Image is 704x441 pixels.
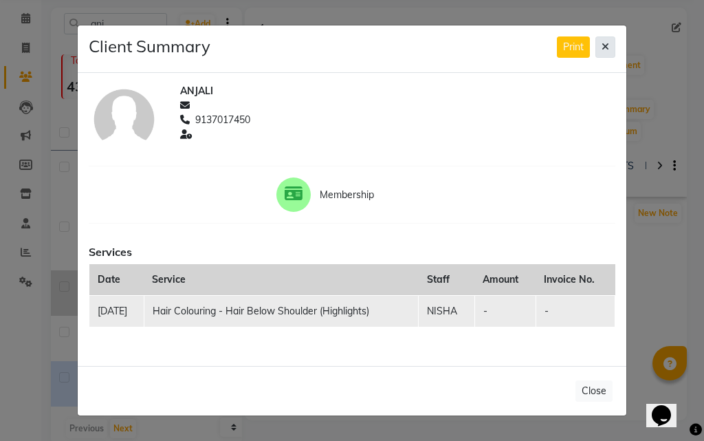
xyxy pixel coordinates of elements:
td: - [536,296,615,327]
th: Date [89,264,144,296]
h4: Client Summary [89,36,210,56]
td: NISHA [419,296,474,327]
button: Print [557,36,590,58]
th: Amount [474,264,536,296]
th: Staff [419,264,474,296]
th: Invoice No. [536,264,615,296]
iframe: chat widget [646,386,690,427]
button: Close [575,380,613,402]
span: Membership [320,188,428,202]
span: ANJALI [180,84,213,98]
td: Hair Colouring - Hair Below Shoulder (Highlights) [144,296,419,327]
td: - [474,296,536,327]
h6: Services [89,246,615,259]
span: 9137017450 [195,113,250,127]
th: Service [144,264,419,296]
td: [DATE] [89,296,144,327]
